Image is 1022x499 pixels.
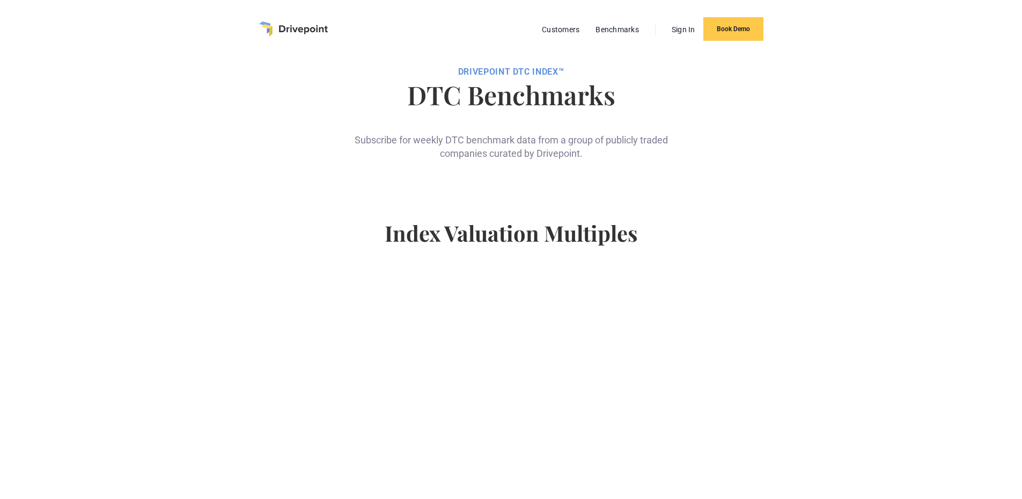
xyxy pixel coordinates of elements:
[703,17,763,41] a: Book Demo
[536,23,585,37] a: Customers
[666,23,701,37] a: Sign In
[217,220,805,263] h4: Index Valuation Multiples
[217,82,805,107] h1: DTC Benchmarks
[217,67,805,77] div: DRIVEPOiNT DTC Index™
[590,23,644,37] a: Benchmarks
[259,21,328,37] a: home
[350,116,672,160] div: Subscribe for weekly DTC benchmark data from a group of publicly traded companies curated by Driv...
